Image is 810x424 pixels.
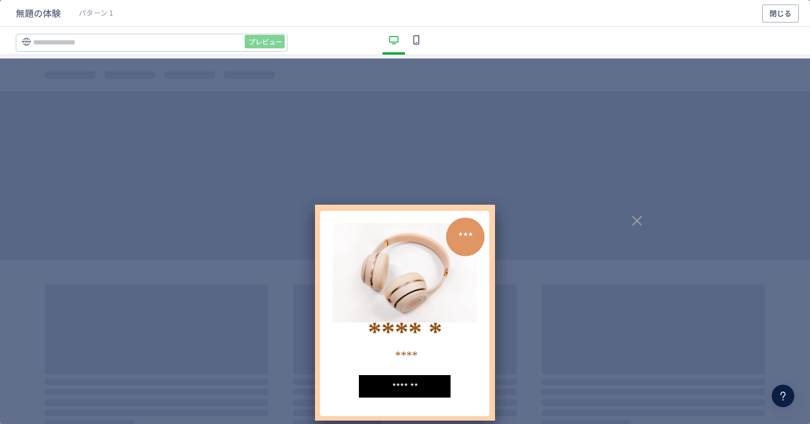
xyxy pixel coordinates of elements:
[79,8,113,19] span: パターン 1
[245,35,285,48] button: プレビュー
[769,4,791,22] span: 閉じる
[249,33,282,51] span: プレビュー
[762,4,799,22] button: 閉じる
[16,7,61,20] span: 無題の体験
